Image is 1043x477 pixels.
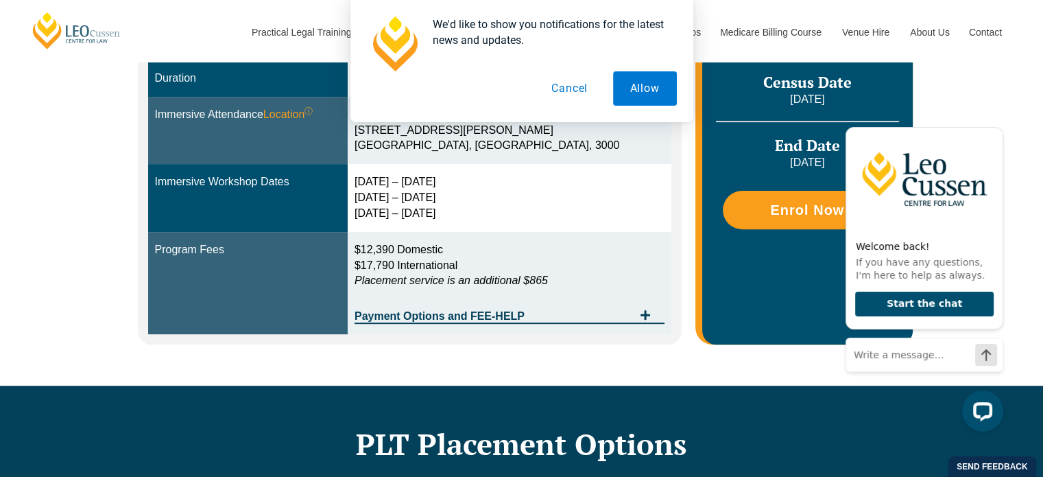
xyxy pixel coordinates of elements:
[835,102,1009,443] iframe: LiveChat chat widget
[534,71,605,106] button: Cancel
[131,427,913,461] h2: PLT Placement Options
[770,203,844,217] span: Enrol Now
[155,174,341,190] div: Immersive Workshop Dates
[367,16,422,71] img: notification icon
[355,107,664,154] div: Level 15 [STREET_ADDRESS][PERSON_NAME] [GEOGRAPHIC_DATA], [GEOGRAPHIC_DATA], 3000
[775,135,840,155] span: End Date
[716,155,898,170] p: [DATE]
[355,275,548,286] em: Placement service is an additional $865
[155,242,341,258] div: Program Fees
[613,71,677,106] button: Allow
[355,311,633,322] span: Payment Options and FEE-HELP
[355,174,664,222] div: [DATE] – [DATE] [DATE] – [DATE] [DATE] – [DATE]
[723,191,891,229] a: Enrol Now
[355,259,457,271] span: $17,790 International
[355,244,443,255] span: $12,390 Domestic
[422,16,677,48] div: We'd like to show you notifications for the latest news and updates.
